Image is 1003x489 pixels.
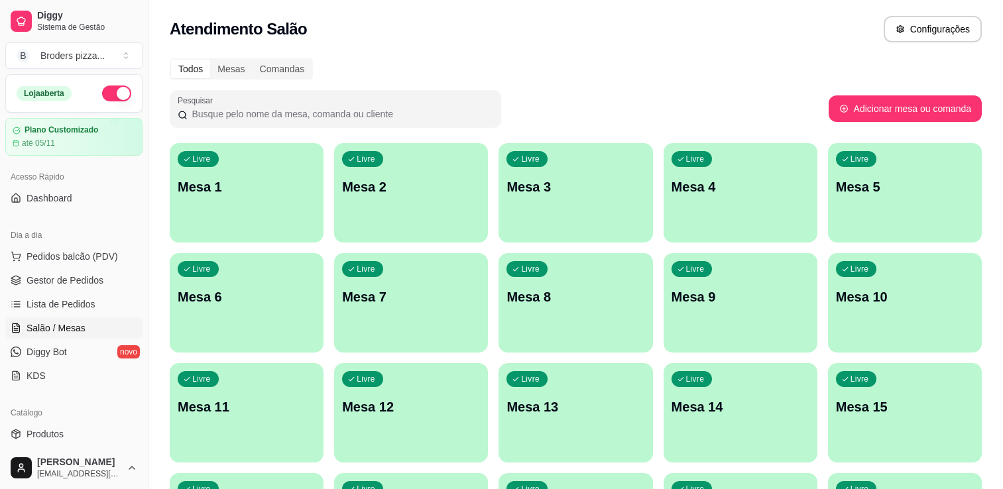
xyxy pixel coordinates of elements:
[851,264,869,274] p: Livre
[170,19,307,40] h2: Atendimento Salão
[192,264,211,274] p: Livre
[170,143,324,243] button: LivreMesa 1
[836,288,974,306] p: Mesa 10
[188,107,493,121] input: Pesquisar
[5,225,143,246] div: Dia a dia
[27,250,118,263] span: Pedidos balcão (PDV)
[342,178,480,196] p: Mesa 2
[27,427,64,441] span: Produtos
[334,363,488,462] button: LivreMesa 12
[5,188,143,209] a: Dashboard
[828,253,982,353] button: LivreMesa 10
[357,374,375,384] p: Livre
[192,374,211,384] p: Livre
[27,369,46,382] span: KDS
[5,42,143,69] button: Select a team
[40,49,105,62] div: Broders pizza ...
[27,274,103,287] span: Gestor de Pedidos
[5,5,143,37] a: DiggySistema de Gestão
[851,374,869,384] p: Livre
[499,363,652,462] button: LivreMesa 13
[178,398,316,416] p: Mesa 11
[506,178,644,196] p: Mesa 3
[521,154,540,164] p: Livre
[102,85,131,101] button: Alterar Status
[25,125,98,135] article: Plano Customizado
[171,60,210,78] div: Todos
[27,345,67,358] span: Diggy Bot
[664,143,817,243] button: LivreMesa 4
[686,374,705,384] p: Livre
[5,341,143,362] a: Diggy Botnovo
[357,264,375,274] p: Livre
[178,95,217,106] label: Pesquisar
[334,143,488,243] button: LivreMesa 2
[27,298,95,311] span: Lista de Pedidos
[686,264,705,274] p: Livre
[506,288,644,306] p: Mesa 8
[5,423,143,445] a: Produtos
[672,398,809,416] p: Mesa 14
[672,178,809,196] p: Mesa 4
[828,143,982,243] button: LivreMesa 5
[37,468,121,479] span: [EMAIL_ADDRESS][DOMAIN_NAME]
[17,86,72,101] div: Loja aberta
[5,294,143,315] a: Lista de Pedidos
[37,10,137,22] span: Diggy
[37,457,121,468] span: [PERSON_NAME]
[334,253,488,353] button: LivreMesa 7
[672,288,809,306] p: Mesa 9
[178,178,316,196] p: Mesa 1
[210,60,252,78] div: Mesas
[253,60,312,78] div: Comandas
[521,374,540,384] p: Livre
[521,264,540,274] p: Livre
[664,363,817,462] button: LivreMesa 14
[5,246,143,267] button: Pedidos balcão (PDV)
[37,22,137,32] span: Sistema de Gestão
[828,363,982,462] button: LivreMesa 15
[22,138,55,148] article: até 05/11
[5,270,143,291] a: Gestor de Pedidos
[686,154,705,164] p: Livre
[178,288,316,306] p: Mesa 6
[499,253,652,353] button: LivreMesa 8
[5,402,143,423] div: Catálogo
[664,253,817,353] button: LivreMesa 9
[170,253,324,353] button: LivreMesa 6
[829,95,982,122] button: Adicionar mesa ou comanda
[506,398,644,416] p: Mesa 13
[170,363,324,462] button: LivreMesa 11
[17,49,30,62] span: B
[27,191,72,205] span: Dashboard
[5,166,143,188] div: Acesso Rápido
[342,288,480,306] p: Mesa 7
[192,154,211,164] p: Livre
[27,321,86,335] span: Salão / Mesas
[5,365,143,386] a: KDS
[357,154,375,164] p: Livre
[5,118,143,156] a: Plano Customizadoaté 05/11
[836,398,974,416] p: Mesa 15
[836,178,974,196] p: Mesa 5
[342,398,480,416] p: Mesa 12
[884,16,982,42] button: Configurações
[851,154,869,164] p: Livre
[5,452,143,484] button: [PERSON_NAME][EMAIL_ADDRESS][DOMAIN_NAME]
[5,317,143,339] a: Salão / Mesas
[499,143,652,243] button: LivreMesa 3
